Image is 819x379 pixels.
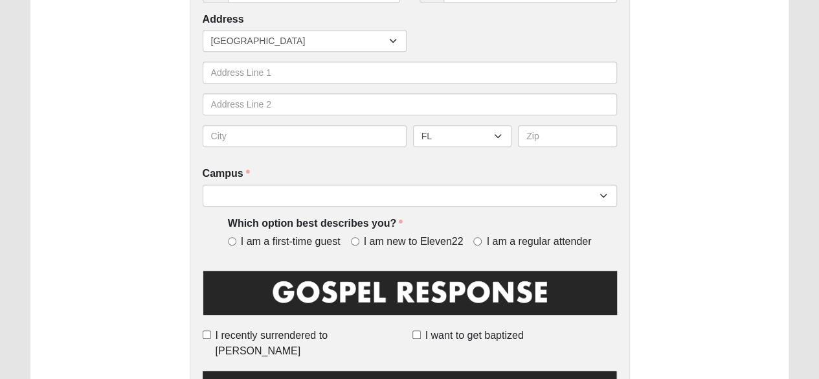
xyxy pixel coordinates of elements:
[486,235,591,249] span: I am a regular attender
[518,125,617,147] input: Zip
[203,125,407,147] input: City
[351,237,359,246] input: I am new to Eleven22
[425,328,524,343] span: I want to get baptized
[228,237,236,246] input: I am a first-time guest
[203,62,617,84] input: Address Line 1
[203,167,250,181] label: Campus
[473,237,482,246] input: I am a regular attender
[203,330,211,339] input: I recently surrendered to [PERSON_NAME]
[203,93,617,115] input: Address Line 2
[364,235,464,249] span: I am new to Eleven22
[203,12,244,27] label: Address
[216,328,407,359] span: I recently surrendered to [PERSON_NAME]
[412,330,421,339] input: I want to get baptized
[241,235,341,249] span: I am a first-time guest
[203,268,617,326] img: GospelResponseBLK.png
[228,216,403,231] label: Which option best describes you?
